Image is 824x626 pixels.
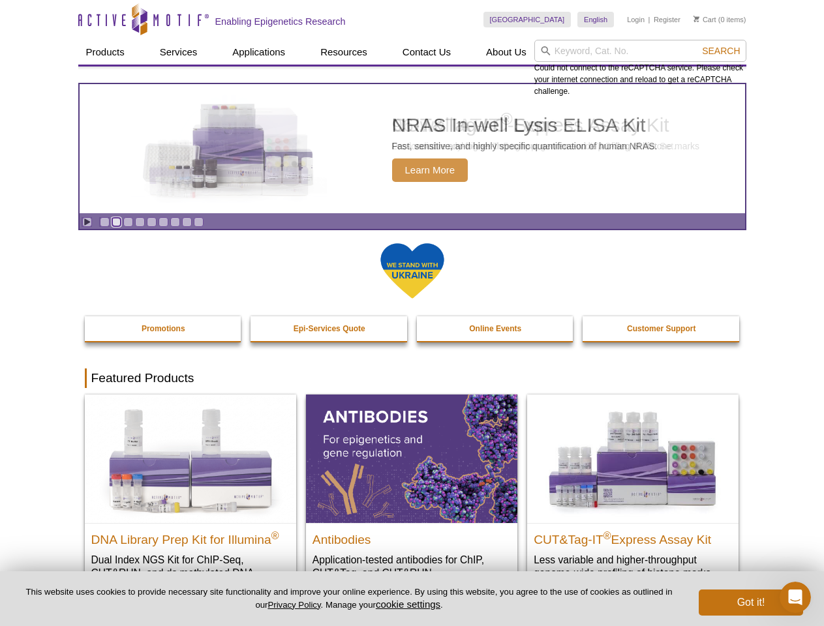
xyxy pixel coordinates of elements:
[780,582,811,613] iframe: Intercom live chat
[534,527,732,546] h2: CUT&Tag-IT Express Assay Kit
[91,553,290,593] p: Dual Index NGS Kit for ChIP-Seq, CUT&RUN, and ds methylated DNA assays.
[147,217,157,227] a: Go to slide 5
[478,40,534,65] a: About Us
[159,217,168,227] a: Go to slide 6
[649,12,650,27] li: |
[85,395,296,522] img: DNA Library Prep Kit for Illumina
[215,16,346,27] h2: Enabling Epigenetics Research
[534,40,746,97] div: Could not connect to the reCAPTCHA service. Please check your internet connection and reload to g...
[251,316,408,341] a: Epi-Services Quote
[194,217,204,227] a: Go to slide 9
[534,40,746,62] input: Keyword, Cat. No.
[392,158,468,182] span: Learn More
[654,15,680,24] a: Register
[78,40,132,65] a: Products
[694,15,716,24] a: Cart
[527,395,739,522] img: CUT&Tag-IT® Express Assay Kit
[313,527,511,546] h2: Antibodies
[306,395,517,592] a: All Antibodies Antibodies Application-tested antibodies for ChIP, CUT&Tag, and CUT&RUN.
[417,316,575,341] a: Online Events
[142,324,185,333] strong: Promotions
[135,217,145,227] a: Go to slide 4
[100,217,110,227] a: Go to slide 1
[395,40,459,65] a: Contact Us
[80,84,745,213] article: NRAS In-well Lysis ELISA Kit
[694,12,746,27] li: (0 items)
[85,368,740,388] h2: Featured Products
[583,316,740,341] a: Customer Support
[80,84,745,213] a: NRAS In-well Lysis ELISA Kit NRAS In-well Lysis ELISA Kit Fast, sensitive, and highly specific qu...
[627,324,695,333] strong: Customer Support
[694,16,699,22] img: Your Cart
[392,140,658,152] p: Fast, sensitive, and highly specific quantification of human NRAS.
[152,40,206,65] a: Services
[699,589,803,616] button: Got it!
[483,12,572,27] a: [GEOGRAPHIC_DATA]
[170,217,180,227] a: Go to slide 7
[91,527,290,546] h2: DNA Library Prep Kit for Illumina
[21,586,677,611] p: This website uses cookies to provide necessary site functionality and improve your online experie...
[702,46,740,56] span: Search
[380,242,445,300] img: We Stand With Ukraine
[527,395,739,592] a: CUT&Tag-IT® Express Assay Kit CUT&Tag-IT®Express Assay Kit Less variable and higher-throughput ge...
[85,395,296,605] a: DNA Library Prep Kit for Illumina DNA Library Prep Kit for Illumina® Dual Index NGS Kit for ChIP-...
[534,553,732,580] p: Less variable and higher-throughput genome-wide profiling of histone marks​.
[112,217,121,227] a: Go to slide 2
[82,217,92,227] a: Toggle autoplay
[603,529,611,541] sup: ®
[224,40,293,65] a: Applications
[392,115,658,135] h2: NRAS In-well Lysis ELISA Kit
[313,40,375,65] a: Resources
[627,15,645,24] a: Login
[577,12,614,27] a: English
[182,217,192,227] a: Go to slide 8
[469,324,521,333] strong: Online Events
[267,600,320,610] a: Privacy Policy
[123,217,133,227] a: Go to slide 3
[306,395,517,522] img: All Antibodies
[294,324,365,333] strong: Epi-Services Quote
[376,599,440,610] button: cookie settings
[131,104,327,194] img: NRAS In-well Lysis ELISA Kit
[698,45,744,57] button: Search
[85,316,243,341] a: Promotions
[313,553,511,580] p: Application-tested antibodies for ChIP, CUT&Tag, and CUT&RUN.
[271,529,279,541] sup: ®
